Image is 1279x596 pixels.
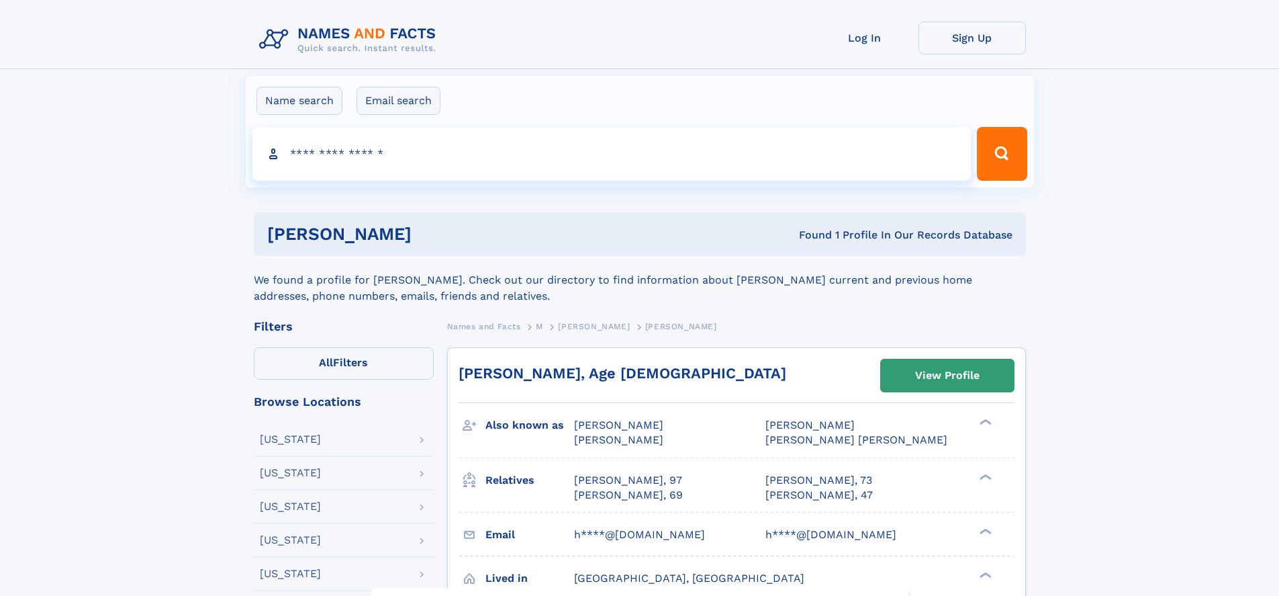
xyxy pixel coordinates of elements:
label: Name search [256,87,342,115]
div: [US_STATE] [260,434,321,445]
div: Browse Locations [254,396,434,408]
a: Names and Facts [447,318,521,335]
div: We found a profile for [PERSON_NAME]. Check out our directory to find information about [PERSON_N... [254,256,1026,304]
input: search input [252,127,972,181]
a: M [536,318,543,335]
h3: Email [485,523,574,546]
div: [US_STATE] [260,535,321,546]
label: Filters [254,347,434,380]
a: [PERSON_NAME], 69 [574,488,683,503]
div: ❯ [976,418,992,427]
div: [US_STATE] [260,501,321,512]
span: [GEOGRAPHIC_DATA], [GEOGRAPHIC_DATA] [574,572,804,585]
span: [PERSON_NAME] [574,433,663,446]
label: Email search [357,87,440,115]
span: All [319,356,333,369]
div: [US_STATE] [260,468,321,478]
a: [PERSON_NAME], 73 [765,473,872,488]
div: Filters [254,321,434,333]
a: Sign Up [918,22,1026,54]
button: Search Button [977,127,1027,181]
h3: Relatives [485,469,574,492]
a: [PERSON_NAME] [558,318,630,335]
span: [PERSON_NAME] [558,322,630,331]
div: Found 1 Profile In Our Records Database [605,228,1012,243]
span: [PERSON_NAME] [645,322,717,331]
h3: Lived in [485,567,574,590]
div: ❯ [976,472,992,481]
div: ❯ [976,527,992,536]
a: [PERSON_NAME], 47 [765,488,873,503]
a: View Profile [881,359,1014,392]
a: Log In [811,22,918,54]
h3: Also known as [485,414,574,437]
span: [PERSON_NAME] [PERSON_NAME] [765,433,947,446]
a: [PERSON_NAME], Age [DEMOGRAPHIC_DATA] [459,365,786,382]
span: [PERSON_NAME] [765,419,855,431]
div: ❯ [976,570,992,579]
h1: [PERSON_NAME] [267,226,606,243]
span: M [536,322,543,331]
a: [PERSON_NAME], 97 [574,473,682,488]
div: [US_STATE] [260,568,321,579]
img: Logo Names and Facts [254,22,447,58]
span: [PERSON_NAME] [574,419,663,431]
div: View Profile [915,360,980,391]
